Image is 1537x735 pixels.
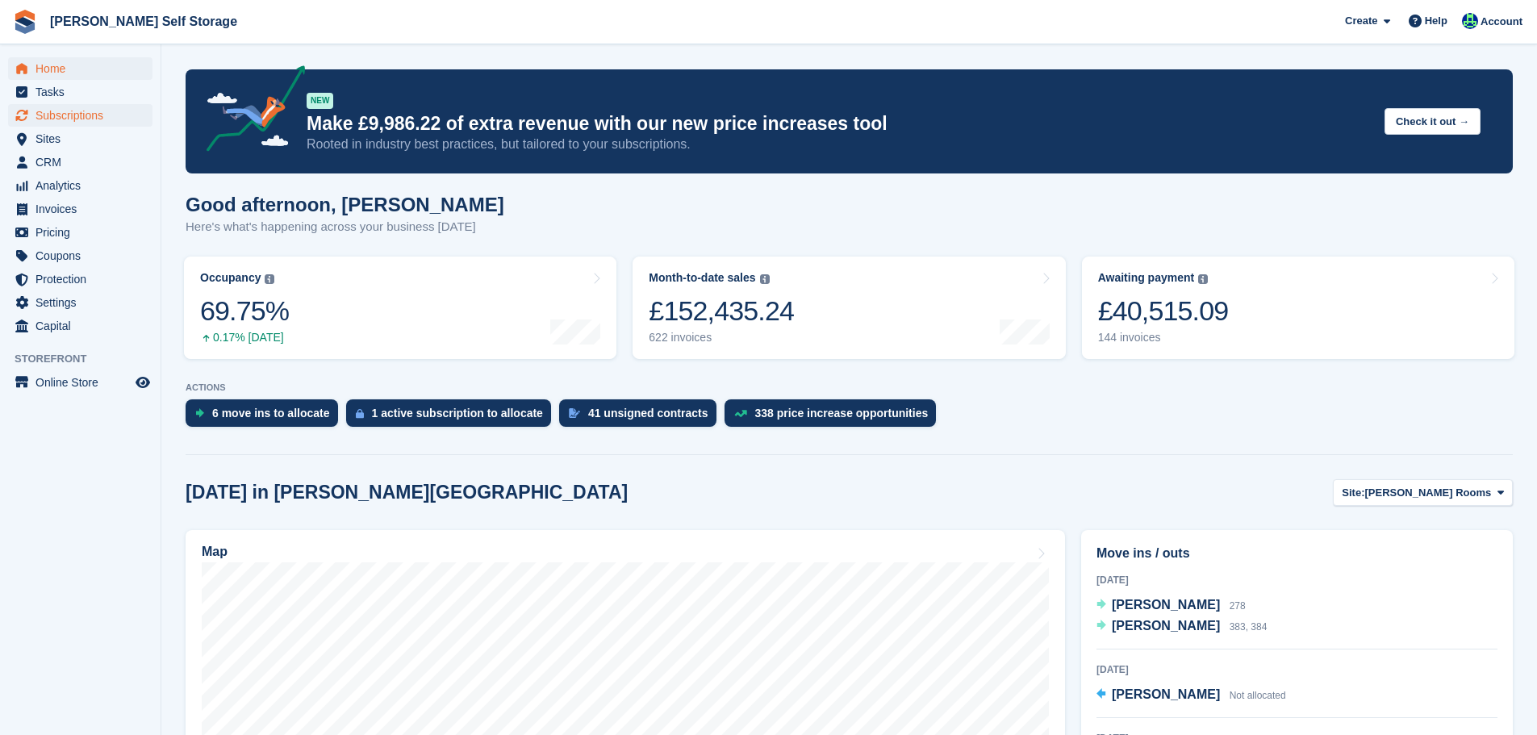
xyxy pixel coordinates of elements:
[1230,690,1286,701] span: Not allocated
[36,291,132,314] span: Settings
[193,65,306,157] img: price-adjustments-announcement-icon-8257ccfd72463d97f412b2fc003d46551f7dbcb40ab6d574587a9cd5c0d94...
[1333,479,1513,506] button: Site: [PERSON_NAME] Rooms
[346,399,559,435] a: 1 active subscription to allocate
[8,151,152,173] a: menu
[734,410,747,417] img: price_increase_opportunities-93ffe204e8149a01c8c9dc8f82e8f89637d9d84a8eef4429ea346261dce0b2c0.svg
[1112,619,1220,633] span: [PERSON_NAME]
[1112,687,1220,701] span: [PERSON_NAME]
[307,93,333,109] div: NEW
[649,294,794,328] div: £152,435.24
[36,127,132,150] span: Sites
[1096,573,1497,587] div: [DATE]
[44,8,244,35] a: [PERSON_NAME] Self Storage
[1385,108,1481,135] button: Check it out →
[265,274,274,284] img: icon-info-grey-7440780725fd019a000dd9b08b2336e03edf1995a4989e88bcd33f0948082b44.svg
[1230,621,1268,633] span: 383, 384
[212,407,330,420] div: 6 move ins to allocate
[36,198,132,220] span: Invoices
[1096,662,1497,677] div: [DATE]
[186,482,628,503] h2: [DATE] in [PERSON_NAME][GEOGRAPHIC_DATA]
[186,382,1513,393] p: ACTIONS
[8,268,152,290] a: menu
[569,408,580,418] img: contract_signature_icon-13c848040528278c33f63329250d36e43548de30e8caae1d1a13099fd9432cc5.svg
[200,331,289,345] div: 0.17% [DATE]
[200,294,289,328] div: 69.75%
[36,57,132,80] span: Home
[36,221,132,244] span: Pricing
[307,112,1372,136] p: Make £9,986.22 of extra revenue with our new price increases tool
[356,408,364,419] img: active_subscription_to_allocate_icon-d502201f5373d7db506a760aba3b589e785aa758c864c3986d89f69b8ff3...
[1096,595,1246,616] a: [PERSON_NAME] 278
[1462,13,1478,29] img: Jenna Pearcy
[649,271,755,285] div: Month-to-date sales
[36,104,132,127] span: Subscriptions
[1096,544,1497,563] h2: Move ins / outs
[184,257,616,359] a: Occupancy 69.75% 0.17% [DATE]
[186,194,504,215] h1: Good afternoon, [PERSON_NAME]
[725,399,945,435] a: 338 price increase opportunities
[1098,294,1229,328] div: £40,515.09
[36,151,132,173] span: CRM
[8,174,152,197] a: menu
[8,315,152,337] a: menu
[36,315,132,337] span: Capital
[36,174,132,197] span: Analytics
[133,373,152,392] a: Preview store
[195,408,204,418] img: move_ins_to_allocate_icon-fdf77a2bb77ea45bf5b3d319d69a93e2d87916cf1d5bf7949dd705db3b84f3ca.svg
[1098,271,1195,285] div: Awaiting payment
[755,407,929,420] div: 338 price increase opportunities
[202,545,228,559] h2: Map
[13,10,37,34] img: stora-icon-8386f47178a22dfd0bd8f6a31ec36ba5ce8667c1dd55bd0f319d3a0aa187defe.svg
[559,399,725,435] a: 41 unsigned contracts
[1096,685,1286,706] a: [PERSON_NAME] Not allocated
[649,331,794,345] div: 622 invoices
[8,244,152,267] a: menu
[307,136,1372,153] p: Rooted in industry best practices, but tailored to your subscriptions.
[1342,485,1364,501] span: Site:
[36,371,132,394] span: Online Store
[15,351,161,367] span: Storefront
[1230,600,1246,612] span: 278
[36,244,132,267] span: Coupons
[36,268,132,290] span: Protection
[186,218,504,236] p: Here's what's happening across your business [DATE]
[36,81,132,103] span: Tasks
[1198,274,1208,284] img: icon-info-grey-7440780725fd019a000dd9b08b2336e03edf1995a4989e88bcd33f0948082b44.svg
[8,81,152,103] a: menu
[1481,14,1522,30] span: Account
[8,104,152,127] a: menu
[1425,13,1447,29] span: Help
[8,371,152,394] a: menu
[372,407,543,420] div: 1 active subscription to allocate
[200,271,261,285] div: Occupancy
[8,291,152,314] a: menu
[1112,598,1220,612] span: [PERSON_NAME]
[8,127,152,150] a: menu
[8,57,152,80] a: menu
[186,399,346,435] a: 6 move ins to allocate
[1082,257,1514,359] a: Awaiting payment £40,515.09 144 invoices
[633,257,1065,359] a: Month-to-date sales £152,435.24 622 invoices
[760,274,770,284] img: icon-info-grey-7440780725fd019a000dd9b08b2336e03edf1995a4989e88bcd33f0948082b44.svg
[1345,13,1377,29] span: Create
[8,221,152,244] a: menu
[8,198,152,220] a: menu
[588,407,708,420] div: 41 unsigned contracts
[1365,485,1492,501] span: [PERSON_NAME] Rooms
[1098,331,1229,345] div: 144 invoices
[1096,616,1267,637] a: [PERSON_NAME] 383, 384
